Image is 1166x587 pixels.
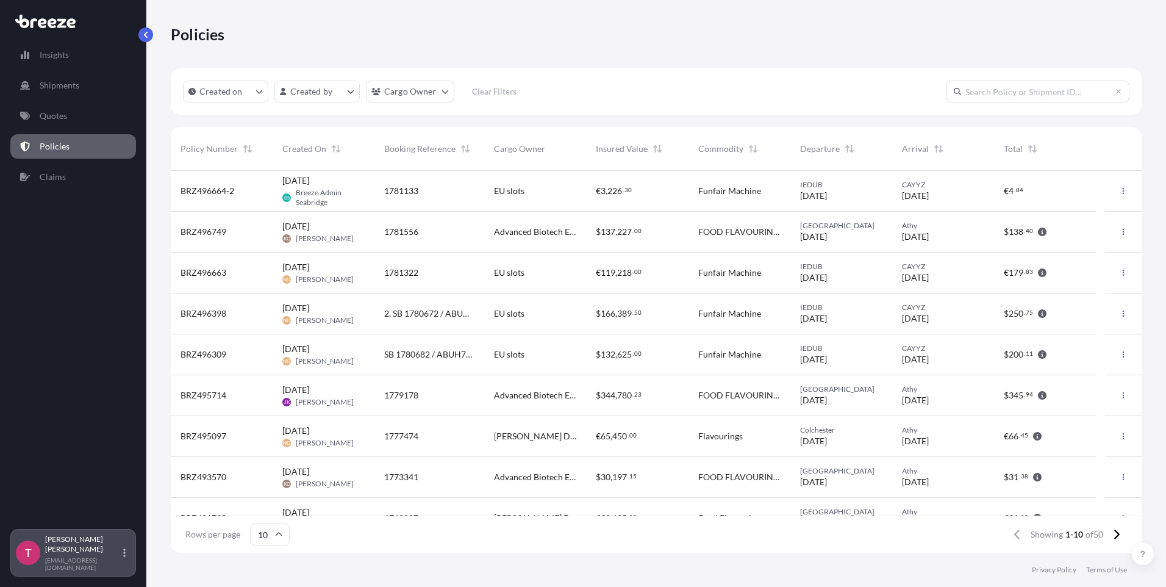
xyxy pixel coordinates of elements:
[274,81,360,103] button: createdBy Filter options
[629,474,637,478] span: 15
[40,79,79,92] p: Shipments
[634,311,642,315] span: 50
[698,185,761,197] span: Funfair Machine
[384,512,418,524] span: 1768007
[902,476,929,488] span: [DATE]
[610,432,612,441] span: ,
[634,229,642,233] span: 00
[1009,391,1023,400] span: 345
[800,384,882,394] span: [GEOGRAPHIC_DATA]
[800,312,827,325] span: [DATE]
[634,392,642,397] span: 23
[596,187,601,195] span: €
[1004,391,1009,400] span: $
[384,308,474,320] span: 2. SB 1780672 / ABUH7047 / Invoice 0236 / VAL
[596,268,601,277] span: €
[282,384,309,396] span: [DATE]
[296,438,354,448] span: [PERSON_NAME]
[1026,392,1033,397] span: 94
[596,514,601,522] span: €
[601,432,610,441] span: 65
[329,142,343,156] button: Sort
[181,226,226,238] span: BRZ496749
[10,73,136,98] a: Shipments
[800,231,827,243] span: [DATE]
[615,268,617,277] span: ,
[1004,268,1009,277] span: €
[1032,565,1076,575] a: Privacy Policy
[494,267,524,279] span: EU slots
[617,350,632,359] span: 625
[1009,514,1018,522] span: 31
[10,165,136,189] a: Claims
[800,425,882,435] span: Colchester
[596,473,601,481] span: $
[494,185,524,197] span: EU slots
[632,392,634,397] span: .
[596,391,601,400] span: $
[384,226,418,238] span: 1781556
[698,430,743,442] span: Flavourings
[902,180,984,190] span: CAYYZ
[1031,528,1063,541] span: Showing
[181,471,226,483] span: BRZ493570
[1021,515,1028,519] span: 20
[612,514,627,522] span: 195
[284,232,290,245] span: KO
[282,143,326,155] span: Created On
[946,81,1129,103] input: Search Policy or Shipment ID...
[282,506,309,519] span: [DATE]
[1016,188,1023,192] span: 84
[601,228,615,236] span: 137
[632,229,634,233] span: .
[296,188,365,207] span: Breeze.Admin Seabridge
[1009,228,1023,236] span: 138
[296,315,354,325] span: [PERSON_NAME]
[1024,270,1025,274] span: .
[10,134,136,159] a: Policies
[1014,188,1015,192] span: .
[800,507,882,517] span: [GEOGRAPHIC_DATA]
[601,473,610,481] span: 30
[902,394,929,406] span: [DATE]
[40,140,70,153] p: Policies
[1025,142,1040,156] button: Sort
[1024,351,1025,356] span: .
[902,466,984,476] span: Athy
[384,185,418,197] span: 1781133
[902,425,984,435] span: Athy
[1024,229,1025,233] span: .
[296,275,354,284] span: [PERSON_NAME]
[181,267,226,279] span: BRZ496663
[902,353,929,366] span: [DATE]
[282,261,309,273] span: [DATE]
[902,231,929,243] span: [DATE]
[606,187,607,195] span: ,
[902,344,984,353] span: CAYYZ
[45,535,121,554] p: [PERSON_NAME] [PERSON_NAME]
[902,303,984,312] span: CAYYZ
[171,24,225,44] p: Policies
[628,433,629,438] span: .
[181,348,226,361] span: BRZ496309
[1021,433,1028,438] span: 45
[601,187,606,195] span: 3
[283,437,290,449] span: ND
[10,104,136,128] a: Quotes
[181,512,226,524] span: BRZ491738
[384,430,418,442] span: 1777474
[282,425,309,437] span: [DATE]
[902,312,929,325] span: [DATE]
[1004,309,1009,318] span: $
[494,430,576,442] span: [PERSON_NAME] Distribution UK limited
[612,473,627,481] span: 197
[1024,392,1025,397] span: .
[698,226,781,238] span: FOOD FLAVOURINGS
[1086,565,1127,575] p: Terms of Use
[746,142,760,156] button: Sort
[25,547,32,559] span: T
[1009,309,1023,318] span: 250
[902,190,929,202] span: [DATE]
[607,187,622,195] span: 226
